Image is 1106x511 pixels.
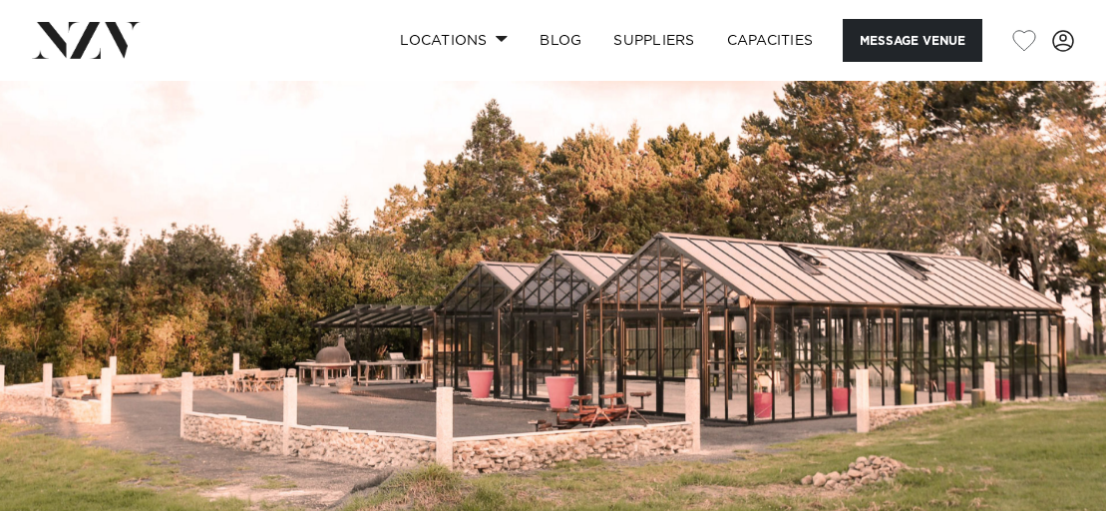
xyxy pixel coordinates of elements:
a: Locations [384,19,524,62]
button: Message Venue [843,19,982,62]
a: Capacities [711,19,830,62]
img: nzv-logo.png [32,22,141,58]
a: BLOG [524,19,597,62]
a: SUPPLIERS [597,19,710,62]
